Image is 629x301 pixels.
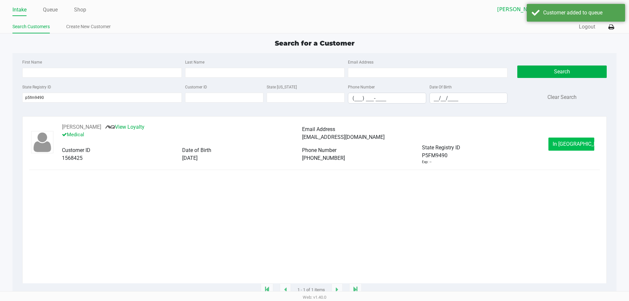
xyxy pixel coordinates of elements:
[429,84,452,90] label: Date Of Birth
[348,93,426,103] input: Format: (999) 999-9999
[43,5,58,14] a: Queue
[275,39,354,47] span: Search for a Customer
[348,59,373,65] label: Email Address
[66,23,111,31] a: Create New Customer
[430,93,507,103] input: Format: MM/DD/YYYY
[349,283,362,296] app-submit-button: Move to last page
[74,5,86,14] a: Shop
[22,84,51,90] label: State Registry ID
[302,134,385,140] span: [EMAIL_ADDRESS][DOMAIN_NAME]
[429,93,508,103] kendo-maskedtextbox: Format: MM/DD/YYYY
[565,4,575,15] button: Select
[62,155,83,161] span: 1568425
[62,147,90,153] span: Customer ID
[12,5,27,14] a: Intake
[62,123,101,131] button: See customer info
[302,126,335,132] span: Email Address
[543,9,620,17] div: Customer added to queue
[267,84,297,90] label: State [US_STATE]
[422,144,460,151] span: State Registry ID
[553,141,608,147] span: In [GEOGRAPHIC_DATA]
[422,152,448,160] span: P5FM9490
[332,283,343,296] app-submit-button: Next
[348,84,375,90] label: Phone Number
[579,23,595,31] button: Logout
[302,155,345,161] span: [PHONE_NUMBER]
[497,6,561,13] span: [PERSON_NAME]
[280,283,291,296] app-submit-button: Previous
[517,66,606,78] button: Search
[261,283,273,296] app-submit-button: Move to first page
[303,295,326,300] span: Web: v1.40.0
[105,124,144,130] a: View Loyalty
[12,23,50,31] a: Search Customers
[22,59,42,65] label: First Name
[302,147,336,153] span: Phone Number
[62,131,302,139] p: Medical
[182,155,198,161] span: [DATE]
[422,160,431,165] div: Exp: --
[182,147,211,153] span: Date of Birth
[297,287,325,293] span: 1 - 1 of 1 items
[547,93,577,101] button: Clear Search
[185,84,207,90] label: Customer ID
[185,59,204,65] label: Last Name
[548,138,594,151] button: In [GEOGRAPHIC_DATA]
